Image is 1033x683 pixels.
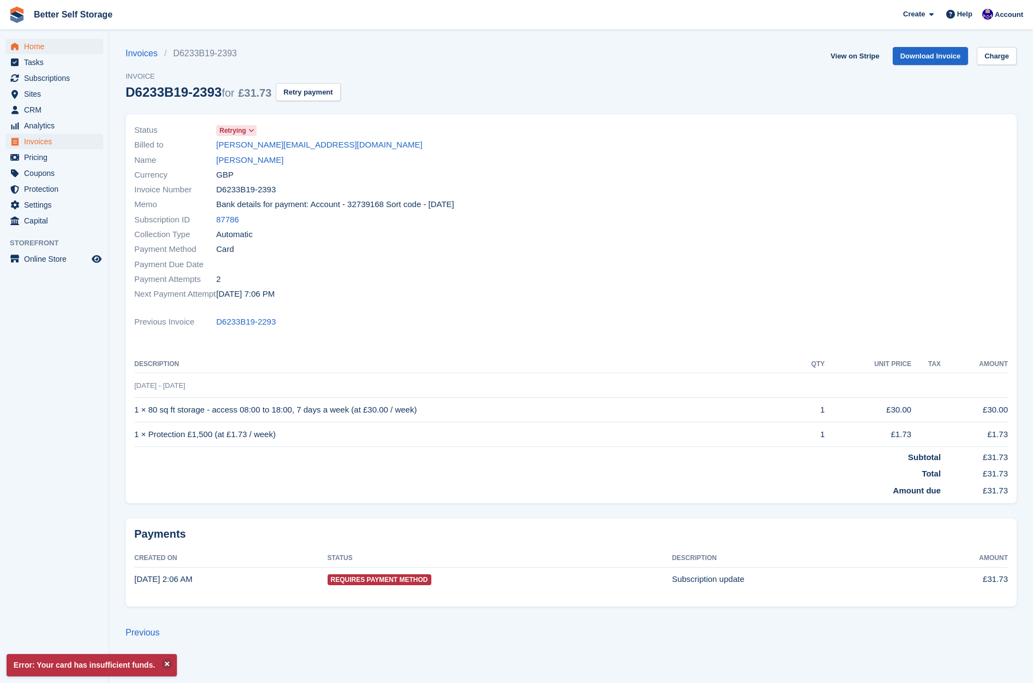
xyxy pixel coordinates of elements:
[24,197,90,213] span: Settings
[134,139,216,151] span: Billed to
[893,47,969,65] a: Download Invoice
[216,273,221,286] span: 2
[5,70,103,86] a: menu
[216,154,283,167] a: [PERSON_NAME]
[912,567,1008,591] td: £31.73
[825,398,912,422] td: £30.00
[982,9,993,20] img: David Macdonald
[24,39,90,54] span: Home
[911,356,941,373] th: Tax
[328,550,672,567] th: Status
[216,243,234,256] span: Card
[24,55,90,70] span: Tasks
[941,422,1008,447] td: £1.73
[328,574,431,585] span: Requires Payment Method
[134,288,216,301] span: Next Payment Attempt
[893,486,941,495] strong: Amount due
[90,252,103,266] a: Preview store
[825,356,912,373] th: Unit Price
[216,214,239,226] a: 87786
[276,83,340,101] button: Retry payment
[134,154,216,167] span: Name
[941,356,1008,373] th: Amount
[222,87,234,99] span: for
[941,398,1008,422] td: £30.00
[24,251,90,267] span: Online Store
[922,469,941,478] strong: Total
[5,213,103,228] a: menu
[5,251,103,267] a: menu
[5,181,103,197] a: menu
[9,7,25,23] img: stora-icon-8386f47178a22dfd0bd8f6a31ec36ba5ce8667c1dd55bd0f319d3a0aa187defe.svg
[24,134,90,149] span: Invoices
[219,126,246,136] span: Retrying
[134,356,793,373] th: Description
[5,86,103,102] a: menu
[5,197,103,213] a: menu
[10,238,109,249] span: Storefront
[238,87,271,99] span: £31.73
[7,654,177,676] p: Error: Your card has insufficient funds.
[134,422,793,447] td: 1 × Protection £1,500 (at £1.73 / week)
[126,628,159,637] a: Previous
[977,47,1017,65] a: Charge
[5,39,103,54] a: menu
[941,480,1008,497] td: £31.73
[24,150,90,165] span: Pricing
[134,574,192,584] time: 2025-08-13 01:06:18 UTC
[672,567,912,591] td: Subscription update
[941,463,1008,480] td: £31.73
[5,134,103,149] a: menu
[126,47,164,60] a: Invoices
[826,47,883,65] a: View on Stripe
[957,9,972,20] span: Help
[793,422,825,447] td: 1
[216,184,276,196] span: D6233B19-2393
[5,102,103,117] a: menu
[24,213,90,228] span: Capital
[134,169,216,181] span: Currency
[134,316,216,328] span: Previous Invoice
[908,452,941,462] strong: Subtotal
[216,124,257,137] a: Retrying
[126,47,341,60] nav: breadcrumbs
[24,166,90,181] span: Coupons
[24,181,90,197] span: Protection
[126,71,341,82] span: Invoice
[903,9,925,20] span: Create
[216,316,276,328] a: D6233B19-2293
[216,169,234,181] span: GBP
[134,381,185,390] span: [DATE] - [DATE]
[995,9,1023,20] span: Account
[134,258,216,271] span: Payment Due Date
[134,273,216,286] span: Payment Attempts
[134,228,216,241] span: Collection Type
[24,70,90,86] span: Subscriptions
[5,166,103,181] a: menu
[126,85,271,99] div: D6233B19-2393
[216,139,423,151] a: [PERSON_NAME][EMAIL_ADDRESS][DOMAIN_NAME]
[5,118,103,133] a: menu
[672,550,912,567] th: Description
[134,550,328,567] th: Created On
[5,150,103,165] a: menu
[793,356,825,373] th: QTY
[216,288,275,301] time: 2025-08-16 18:06:29 UTC
[134,527,1008,541] h2: Payments
[793,398,825,422] td: 1
[24,86,90,102] span: Sites
[216,198,454,211] span: Bank details for payment: Account - 32739168 Sort code - [DATE]
[134,398,793,422] td: 1 × 80 sq ft storage - access 08:00 to 18:00, 7 days a week (at £30.00 / week)
[825,422,912,447] td: £1.73
[216,228,253,241] span: Automatic
[134,124,216,137] span: Status
[134,184,216,196] span: Invoice Number
[134,198,216,211] span: Memo
[24,102,90,117] span: CRM
[5,55,103,70] a: menu
[941,446,1008,463] td: £31.73
[912,550,1008,567] th: Amount
[29,5,117,23] a: Better Self Storage
[134,243,216,256] span: Payment Method
[134,214,216,226] span: Subscription ID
